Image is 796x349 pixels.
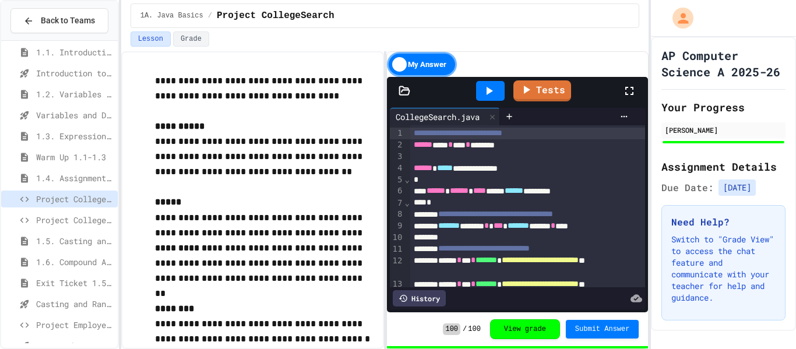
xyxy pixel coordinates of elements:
[140,11,203,20] span: 1A. Java Basics
[661,181,714,195] span: Due Date:
[36,319,113,331] span: Project EmployeePay
[208,11,212,20] span: /
[390,163,404,174] div: 4
[36,46,113,58] span: 1.1. Introduction to Algorithms, Programming, and Compilers
[36,88,113,100] span: 1.2. Variables and Data Types
[390,209,404,220] div: 8
[36,67,113,79] span: Introduction to Algorithms, Programming, and Compilers
[36,109,113,121] span: Variables and Data Types - Quiz
[36,193,113,205] span: Project CollegeSearch
[390,111,485,123] div: CollegeSearch.java
[36,130,113,142] span: 1.3. Expressions and Output
[671,215,776,229] h3: Need Help?
[393,290,446,306] div: History
[665,125,782,135] div: [PERSON_NAME]
[566,320,639,339] button: Submit Answer
[718,179,756,196] span: [DATE]
[390,255,404,279] div: 12
[36,151,113,163] span: Warm Up 1.1-1.3
[390,198,404,209] div: 7
[390,174,404,186] div: 5
[661,158,786,175] h2: Assignment Details
[575,325,630,334] span: Submit Answer
[490,319,560,339] button: View grade
[36,256,113,268] span: 1.6. Compound Assignment Operators
[443,323,460,335] span: 100
[36,277,113,289] span: Exit Ticket 1.5-1.6
[404,198,410,207] span: Fold line
[390,151,404,163] div: 3
[513,80,571,101] a: Tests
[217,9,334,23] span: Project CollegeSearch
[390,108,500,125] div: CollegeSearch.java
[36,172,113,184] span: 1.4. Assignment and Input
[661,47,786,80] h1: AP Computer Science A 2025-26
[131,31,171,47] button: Lesson
[671,234,776,304] p: Switch to "Grade View" to access the chat feature and communicate with your teacher for help and ...
[660,5,696,31] div: My Account
[173,31,209,47] button: Grade
[390,139,404,151] div: 2
[390,220,404,232] div: 9
[390,185,404,197] div: 6
[390,244,404,255] div: 11
[36,214,113,226] span: Project CollegeSearch (File Input)
[404,175,410,184] span: Fold line
[661,99,786,115] h2: Your Progress
[463,325,467,334] span: /
[390,128,404,139] div: 1
[36,298,113,310] span: Casting and Ranges of variables - Quiz
[41,15,95,27] span: Back to Teams
[468,325,481,334] span: 100
[390,232,404,244] div: 10
[36,235,113,247] span: 1.5. Casting and Ranges of Values
[390,279,404,302] div: 13
[10,8,108,33] button: Back to Teams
